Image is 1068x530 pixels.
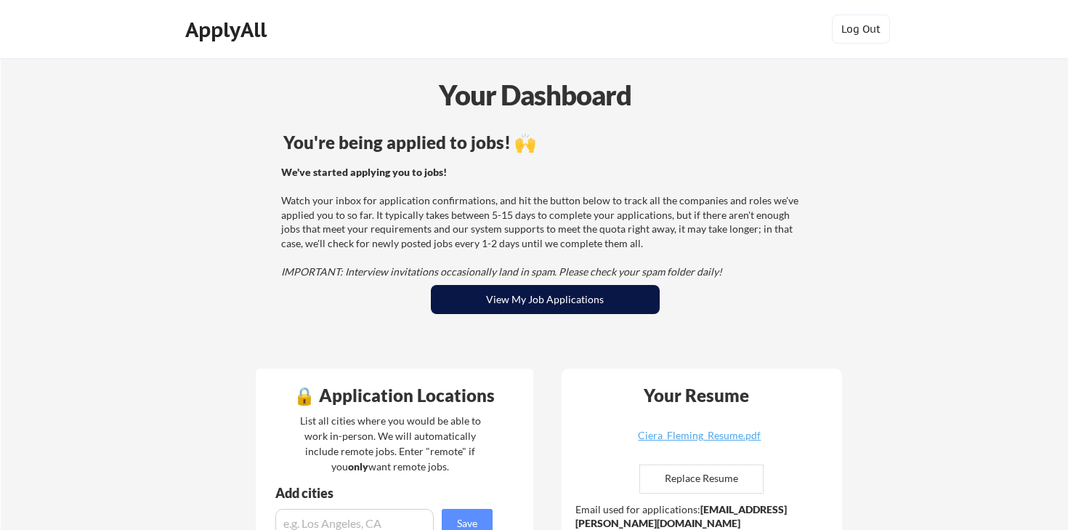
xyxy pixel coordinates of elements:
[275,486,496,499] div: Add cities
[281,166,447,178] strong: We've started applying you to jobs!
[281,165,805,279] div: Watch your inbox for application confirmations, and hit the button below to track all the compani...
[291,413,490,474] div: List all cities where you would be able to work in-person. We will automatically include remote j...
[832,15,890,44] button: Log Out
[348,460,368,473] strong: only
[283,134,807,151] div: You're being applied to jobs! 🙌
[259,387,530,404] div: 🔒 Application Locations
[613,430,786,453] a: Ciera_Fleming_Resume.pdf
[1,74,1068,116] div: Your Dashboard
[185,17,271,42] div: ApplyAll
[281,265,722,278] em: IMPORTANT: Interview invitations occasionally land in spam. Please check your spam folder daily!
[431,285,660,314] button: View My Job Applications
[625,387,769,404] div: Your Resume
[575,503,787,530] strong: [EMAIL_ADDRESS][PERSON_NAME][DOMAIN_NAME]
[613,430,786,441] div: Ciera_Fleming_Resume.pdf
